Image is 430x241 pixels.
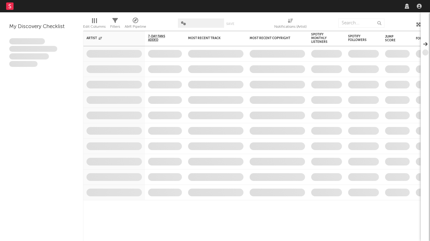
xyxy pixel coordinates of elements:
span: Aliquam viverra [9,61,38,67]
span: 7-Day Fans Added [148,35,173,42]
div: My Discovery Checklist [9,23,74,31]
button: Save [226,22,234,26]
div: Notifications (Artist) [274,15,307,33]
div: Notifications (Artist) [274,23,307,31]
div: Filters [110,15,120,33]
span: Praesent ac interdum [9,53,49,59]
span: Lorem ipsum dolor [9,38,45,44]
div: A&R Pipeline [125,15,146,33]
div: A&R Pipeline [125,23,146,31]
span: Integer aliquet in purus et [9,46,57,52]
div: Spotify Followers [348,35,370,42]
div: Most Recent Copyright [250,36,296,40]
div: Filters [110,23,120,31]
div: Edit Columns [83,15,106,33]
div: Jump Score [385,35,400,42]
div: Most Recent Track [188,36,234,40]
input: Search... [338,18,384,28]
div: Spotify Monthly Listeners [311,33,333,44]
div: Artist [86,36,133,40]
div: Edit Columns [83,23,106,31]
